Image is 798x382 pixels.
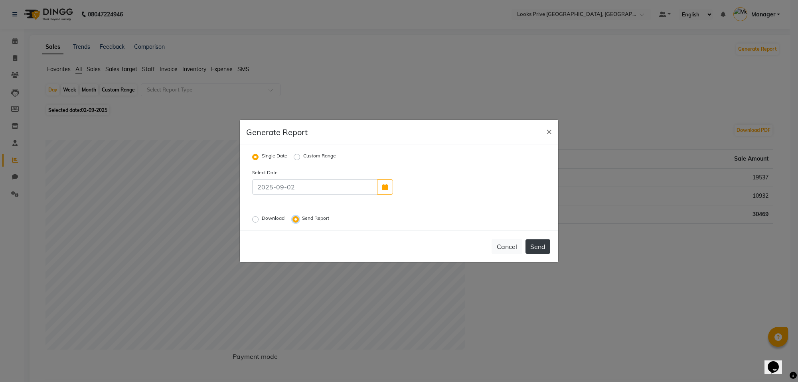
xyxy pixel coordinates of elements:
h5: Generate Report [246,126,308,138]
label: Single Date [262,152,287,162]
iframe: chat widget [764,350,790,374]
button: Cancel [492,239,522,254]
label: Send Report [302,215,331,224]
span: × [546,125,552,137]
input: 2025-09-02 [252,179,377,195]
label: Download [262,215,286,224]
button: Close [540,120,558,142]
label: Custom Range [303,152,336,162]
button: Send [525,239,550,254]
label: Select Date [246,169,323,176]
